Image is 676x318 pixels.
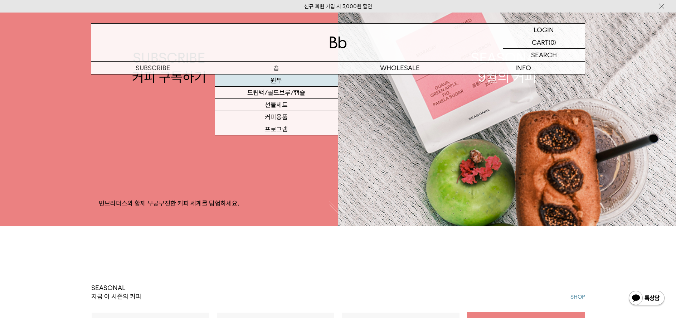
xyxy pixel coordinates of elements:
[503,24,585,36] a: LOGIN
[91,62,215,74] a: SUBSCRIBE
[330,37,347,48] img: 로고
[532,36,549,48] p: CART
[628,290,665,307] img: 카카오톡 채널 1:1 채팅 버튼
[215,87,338,99] a: 드립백/콜드브루/캡슐
[503,36,585,49] a: CART (0)
[462,62,585,74] p: INFO
[215,123,338,135] a: 프로그램
[534,24,554,36] p: LOGIN
[215,62,338,74] a: 숍
[570,293,585,301] a: SHOP
[549,36,556,48] p: (0)
[215,74,338,87] a: 원두
[91,284,141,301] p: SEASONAL 지금 이 시즌의 커피
[215,99,338,111] a: 선물세트
[304,3,372,10] a: 신규 회원 가입 시 3,000원 할인
[338,62,462,74] p: WHOLESALE
[531,49,557,61] p: SEARCH
[215,111,338,123] a: 커피용품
